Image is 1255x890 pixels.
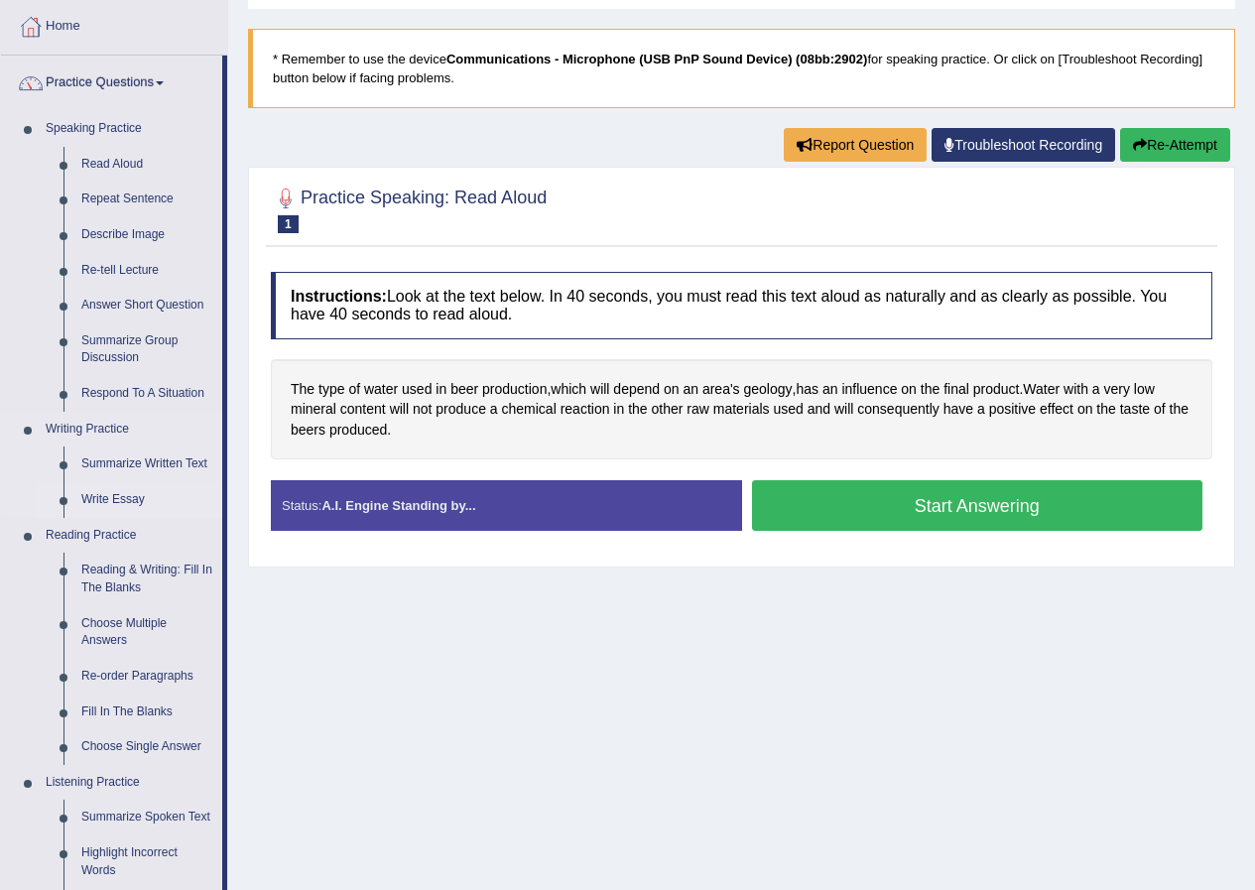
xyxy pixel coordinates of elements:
[72,606,222,659] a: Choose Multiple Answers
[1064,379,1088,400] span: Click to see word definition
[482,379,547,400] span: Click to see word definition
[901,379,917,400] span: Click to see word definition
[1077,399,1093,420] span: Click to see word definition
[784,128,927,162] button: Report Question
[291,288,387,305] b: Instructions:
[834,399,853,420] span: Click to see word definition
[37,518,222,554] a: Reading Practice
[932,128,1115,162] a: Troubleshoot Recording
[72,446,222,482] a: Summarize Written Text
[329,420,387,441] span: Click to see word definition
[1096,399,1115,420] span: Click to see word definition
[278,215,299,233] span: 1
[402,379,432,400] span: Click to see word definition
[37,111,222,147] a: Speaking Practice
[364,379,398,400] span: Click to see word definition
[744,379,793,400] span: Click to see word definition
[702,379,740,400] span: Click to see word definition
[72,835,222,888] a: Highlight Incorrect Words
[921,379,940,400] span: Click to see word definition
[590,379,609,400] span: Click to see word definition
[683,379,698,400] span: Click to see word definition
[943,379,969,400] span: Click to see word definition
[348,379,360,400] span: Click to see word definition
[321,498,475,513] strong: A.I. Engine Standing by...
[72,482,222,518] a: Write Essay
[1120,399,1150,420] span: Click to see word definition
[613,399,624,420] span: Click to see word definition
[1120,128,1230,162] button: Re-Attempt
[72,800,222,835] a: Summarize Spoken Text
[628,399,647,420] span: Click to see word definition
[1170,399,1189,420] span: Click to see word definition
[318,379,344,400] span: Click to see word definition
[1023,379,1060,400] span: Click to see word definition
[1154,399,1166,420] span: Click to see word definition
[502,399,557,420] span: Click to see word definition
[72,659,222,695] a: Re-order Paragraphs
[72,729,222,765] a: Choose Single Answer
[37,765,222,801] a: Listening Practice
[72,182,222,217] a: Repeat Sentence
[613,379,660,400] span: Click to see word definition
[72,288,222,323] a: Answer Short Question
[446,52,868,66] b: Communications - Microphone (USB PnP Sound Device) (08bb:2902)
[291,420,325,441] span: Click to see word definition
[943,399,973,420] span: Click to see word definition
[713,399,770,420] span: Click to see word definition
[291,399,336,420] span: Click to see word definition
[37,412,222,447] a: Writing Practice
[72,695,222,730] a: Fill In The Blanks
[271,480,742,531] div: Status:
[436,399,486,420] span: Click to see word definition
[977,399,985,420] span: Click to see word definition
[752,480,1203,531] button: Start Answering
[490,399,498,420] span: Click to see word definition
[340,399,386,420] span: Click to see word definition
[72,376,222,412] a: Respond To A Situation
[687,399,709,420] span: Click to see word definition
[271,272,1212,338] h4: Look at the text below. In 40 seconds, you must read this text aloud as naturally and as clearly ...
[1092,379,1100,400] span: Click to see word definition
[291,379,314,400] span: Click to see word definition
[652,399,684,420] span: Click to see word definition
[561,399,610,420] span: Click to see word definition
[973,379,1020,400] span: Click to see word definition
[1134,379,1155,400] span: Click to see word definition
[841,379,897,400] span: Click to see word definition
[390,399,409,420] span: Click to see word definition
[72,553,222,605] a: Reading & Writing: Fill In The Blanks
[436,379,446,400] span: Click to see word definition
[413,399,432,420] span: Click to see word definition
[773,399,803,420] span: Click to see word definition
[1,56,222,105] a: Practice Questions
[822,379,838,400] span: Click to see word definition
[664,379,680,400] span: Click to see word definition
[271,359,1212,460] div: , , . .
[808,399,830,420] span: Click to see word definition
[72,323,222,376] a: Summarize Group Discussion
[1104,379,1130,400] span: Click to see word definition
[72,147,222,183] a: Read Aloud
[72,217,222,253] a: Describe Image
[1040,399,1073,420] span: Click to see word definition
[271,184,547,233] h2: Practice Speaking: Read Aloud
[989,399,1036,420] span: Click to see word definition
[551,379,586,400] span: Click to see word definition
[248,29,1235,108] blockquote: * Remember to use the device for speaking practice. Or click on [Troubleshoot Recording] button b...
[796,379,818,400] span: Click to see word definition
[450,379,478,400] span: Click to see word definition
[72,253,222,289] a: Re-tell Lecture
[857,399,940,420] span: Click to see word definition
